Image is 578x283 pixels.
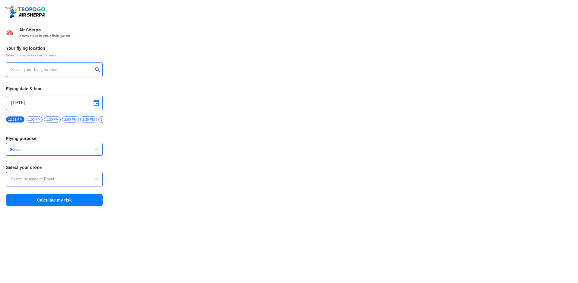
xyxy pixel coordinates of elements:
[6,136,103,141] h3: Flying purpose
[19,27,103,32] span: Air Sherpa
[6,194,103,206] button: Calculate my risk
[44,116,61,122] span: 1:30 PM
[6,116,24,122] span: 12:31 PM
[6,29,13,36] img: Risk Scores
[26,116,43,122] span: 1:00 PM
[6,165,103,170] h3: Select your drone
[80,116,97,122] span: 2:30 PM
[11,66,93,73] input: Search your flying location
[62,116,79,122] span: 2:00 PM
[6,87,103,91] h3: Flying date & time
[6,53,103,58] span: Search by name or select on map
[19,33,103,38] span: Know risks in your flying area
[8,147,83,152] span: Select
[11,99,97,107] input: Select Date
[5,5,47,18] img: ic_tgdronemaps.svg
[11,176,97,183] input: Search by name or Brand
[6,143,103,156] button: Select
[6,46,103,50] h3: Your flying location
[98,116,115,122] span: 3:00 PM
